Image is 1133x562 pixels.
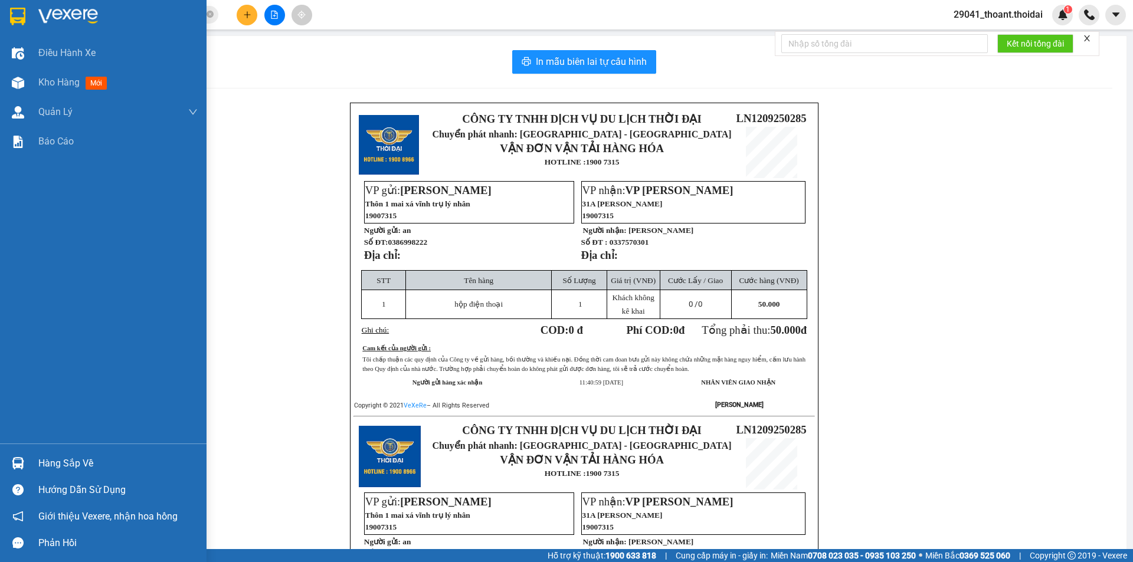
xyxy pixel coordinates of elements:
sup: 1 [1064,5,1072,14]
span: 0 / [689,300,702,308]
span: down [188,107,198,117]
span: Tôi chấp thuận các quy định của Công ty về gửi hàng, bồi thường và khiếu nại. Đồng thời cam đoan ... [362,356,805,372]
span: Tổng phải thu: [702,324,807,336]
strong: VẬN ĐƠN VẬN TẢI HÀNG HÓA [500,142,664,155]
span: Thôn 1 mai xá vĩnh trụ lý nhân [365,511,470,520]
span: Kho hàng [38,77,80,88]
span: 1 [1066,5,1070,14]
img: warehouse-icon [12,47,24,60]
span: 19007315 [582,522,614,531]
button: printerIn mẫu biên lai tự cấu hình [512,50,656,74]
span: Quản Lý [38,104,73,119]
span: Giá trị (VNĐ) [611,276,656,285]
span: VP [PERSON_NAME] [626,495,733,508]
span: Copyright © 2021 – All Rights Reserved [354,402,489,409]
span: 31A [PERSON_NAME] [582,199,663,208]
span: 19007315 [582,211,614,220]
div: Hướng dẫn sử dụng [38,481,198,499]
img: warehouse-icon [12,77,24,89]
span: message [12,537,24,548]
input: Nhập số tổng đài [781,34,988,53]
span: | [1019,549,1021,562]
span: VP [PERSON_NAME] [626,184,733,196]
span: Hỗ trợ kỹ thuật: [548,549,656,562]
strong: HOTLINE : [545,469,586,478]
span: VP nhận: [582,184,733,196]
span: 31A [PERSON_NAME] [582,511,663,520]
strong: Địa chỉ: [364,249,401,261]
span: VP gửi: [365,184,492,196]
img: logo [359,115,419,175]
span: [PERSON_NAME] [628,537,693,546]
span: VP gửi: [365,495,492,508]
span: 1 [578,300,582,308]
span: Cước Lấy / Giao [668,276,723,285]
img: icon-new-feature [1057,9,1068,20]
span: caret-down [1111,9,1121,20]
span: notification [12,511,24,522]
span: mới [86,77,107,90]
strong: Phí COD: đ [626,324,685,336]
span: ⚪️ [919,553,922,558]
button: plus [237,5,257,25]
img: warehouse-icon [12,457,24,469]
span: close-circle [207,9,214,21]
strong: Số ĐT: [364,238,427,247]
img: solution-icon [12,136,24,148]
span: 1 [382,300,386,308]
strong: Địa chỉ: [581,249,618,261]
strong: 0369 525 060 [960,551,1010,560]
span: 0337570301 [610,238,649,247]
strong: HOTLINE : [545,157,586,166]
span: close-circle [207,11,214,18]
span: 50.000 [770,324,800,336]
img: logo [359,426,421,488]
strong: 1900 7315 [586,469,620,478]
span: 0 đ [568,324,582,336]
span: 0 [673,324,679,336]
span: 0386998222 [388,238,427,247]
span: aim [297,11,306,19]
strong: Người nhận: [583,537,627,546]
strong: 1900 7315 [586,157,620,166]
span: 0 [698,300,702,308]
span: Chuyển phát nhanh: [GEOGRAPHIC_DATA] - [GEOGRAPHIC_DATA] [433,441,732,451]
span: STT [376,276,391,285]
u: Cam kết của người gửi : [362,345,431,351]
span: printer [522,57,531,68]
span: [PERSON_NAME] [628,226,693,235]
span: Báo cáo [38,134,74,149]
span: 19007315 [365,211,397,220]
div: Hàng sắp về [38,455,198,472]
strong: COD: [541,324,583,336]
span: đ [801,324,807,336]
button: caret-down [1105,5,1126,25]
span: file-add [270,11,279,19]
span: | [665,549,667,562]
span: Điều hành xe [38,45,96,60]
span: Cung cấp máy in - giấy in: [676,549,768,562]
span: hộp điện thoại [454,300,503,308]
span: an [402,226,411,235]
span: plus [243,11,251,19]
span: 29041_thoant.thoidai [944,7,1052,22]
span: Miền Nam [771,549,916,562]
button: file-add [264,5,285,25]
img: phone-icon [1084,9,1095,20]
img: warehouse-icon [12,106,24,119]
span: question-circle [12,484,24,495]
div: Phản hồi [38,534,198,552]
span: Khách không kê khai [612,293,654,315]
span: Số Lượng [563,276,596,285]
strong: CÔNG TY TNHH DỊCH VỤ DU LỊCH THỜI ĐẠI [462,113,701,125]
span: Kết nối tổng đài [1007,37,1064,50]
span: copyright [1067,551,1076,560]
span: Ghi chú: [362,326,389,334]
strong: VẬN ĐƠN VẬN TẢI HÀNG HÓA [500,453,664,466]
strong: 1900 633 818 [605,551,656,560]
span: an [402,537,411,546]
strong: Người gửi: [364,537,401,546]
strong: Người gửi hàng xác nhận [412,379,483,386]
img: logo-vxr [10,8,25,25]
span: Miền Bắc [925,549,1010,562]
